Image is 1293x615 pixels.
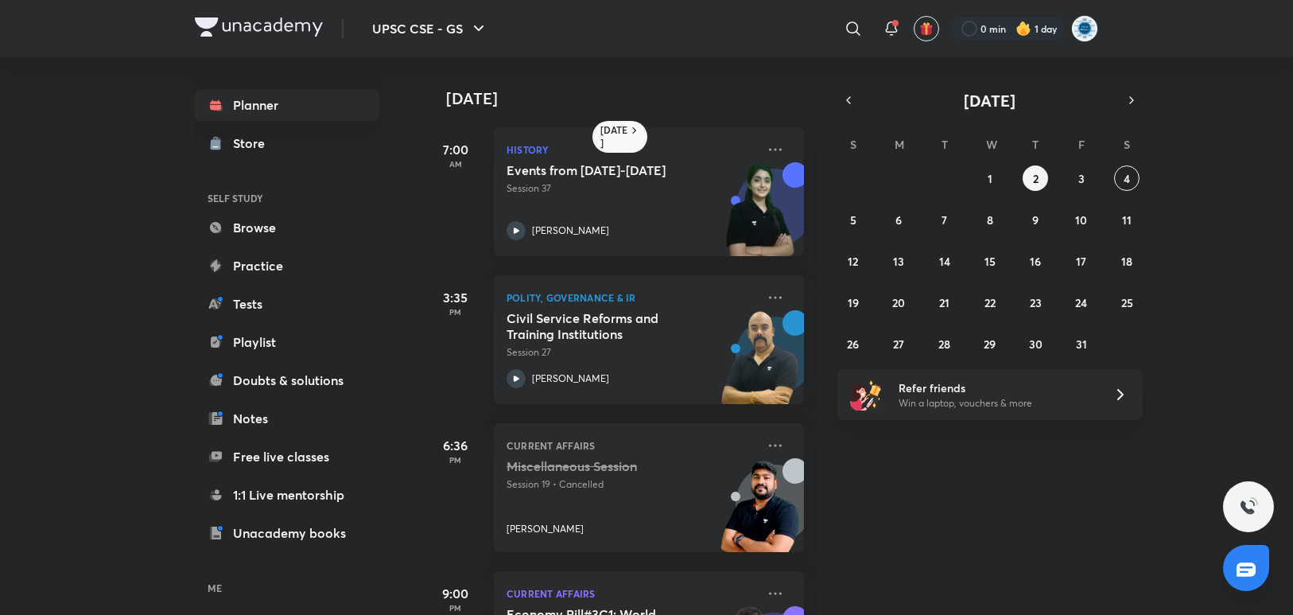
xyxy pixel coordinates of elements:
[841,331,866,356] button: October 26, 2025
[841,207,866,232] button: October 5, 2025
[424,159,487,169] p: AM
[977,290,1003,315] button: October 22, 2025
[1032,212,1039,228] abbr: October 9, 2025
[532,224,609,238] p: [PERSON_NAME]
[1023,207,1048,232] button: October 9, 2025
[1069,248,1094,274] button: October 17, 2025
[932,248,957,274] button: October 14, 2025
[507,140,756,159] p: History
[984,295,996,310] abbr: October 22, 2025
[363,13,498,45] button: UPSC CSE - GS
[1076,337,1087,352] abbr: October 31, 2025
[507,458,705,474] h5: Miscellaneous Session
[507,345,756,360] p: Session 27
[932,331,957,356] button: October 28, 2025
[1121,295,1133,310] abbr: October 25, 2025
[507,162,705,178] h5: Events from 1939-1942
[899,380,1094,396] h6: Refer friends
[850,137,856,152] abbr: Sunday
[939,295,949,310] abbr: October 21, 2025
[507,584,756,603] p: Current Affairs
[424,288,487,307] h5: 3:35
[532,372,609,386] p: [PERSON_NAME]
[938,337,950,352] abbr: October 28, 2025
[1033,171,1039,186] abbr: October 2, 2025
[850,212,856,228] abbr: October 5, 2025
[507,310,705,342] h5: Civil Service Reforms and Training Institutions
[1023,165,1048,191] button: October 2, 2025
[1121,254,1132,269] abbr: October 18, 2025
[195,18,323,41] a: Company Logo
[195,364,379,396] a: Doubts & solutions
[1023,331,1048,356] button: October 30, 2025
[507,181,756,196] p: Session 37
[942,137,948,152] abbr: Tuesday
[892,295,905,310] abbr: October 20, 2025
[977,331,1003,356] button: October 29, 2025
[841,248,866,274] button: October 12, 2025
[1069,207,1094,232] button: October 10, 2025
[977,165,1003,191] button: October 1, 2025
[195,574,379,601] h6: ME
[986,137,997,152] abbr: Wednesday
[919,21,934,36] img: avatar
[895,137,904,152] abbr: Monday
[1023,290,1048,315] button: October 23, 2025
[895,212,902,228] abbr: October 6, 2025
[914,16,939,41] button: avatar
[932,290,957,315] button: October 21, 2025
[1029,337,1043,352] abbr: October 30, 2025
[850,379,882,411] img: referral
[886,331,911,356] button: October 27, 2025
[988,171,992,186] abbr: October 1, 2025
[1071,15,1098,42] img: supriya Clinical research
[886,248,911,274] button: October 13, 2025
[886,207,911,232] button: October 6, 2025
[507,436,756,455] p: Current Affairs
[1114,207,1140,232] button: October 11, 2025
[195,288,379,320] a: Tests
[195,212,379,243] a: Browse
[716,310,804,420] img: unacademy
[1114,248,1140,274] button: October 18, 2025
[942,212,947,228] abbr: October 7, 2025
[195,517,379,549] a: Unacademy books
[848,295,859,310] abbr: October 19, 2025
[860,89,1120,111] button: [DATE]
[977,207,1003,232] button: October 8, 2025
[965,90,1016,111] span: [DATE]
[939,254,950,269] abbr: October 14, 2025
[424,455,487,465] p: PM
[1030,254,1041,269] abbr: October 16, 2025
[446,89,820,108] h4: [DATE]
[899,396,1094,411] p: Win a laptop, vouchers & more
[1076,254,1086,269] abbr: October 17, 2025
[1069,290,1094,315] button: October 24, 2025
[1239,497,1258,516] img: ttu
[893,337,904,352] abbr: October 27, 2025
[195,250,379,282] a: Practice
[424,436,487,455] h5: 6:36
[195,479,379,511] a: 1:1 Live mentorship
[1124,137,1130,152] abbr: Saturday
[716,458,804,568] img: unacademy
[1069,331,1094,356] button: October 31, 2025
[507,522,584,536] p: [PERSON_NAME]
[841,290,866,315] button: October 19, 2025
[424,603,487,613] p: PM
[1114,290,1140,315] button: October 25, 2025
[984,337,996,352] abbr: October 29, 2025
[932,207,957,232] button: October 7, 2025
[1114,165,1140,191] button: October 4, 2025
[984,254,996,269] abbr: October 15, 2025
[1030,295,1042,310] abbr: October 23, 2025
[195,403,379,434] a: Notes
[195,18,323,37] img: Company Logo
[1069,165,1094,191] button: October 3, 2025
[195,127,379,159] a: Store
[716,162,804,272] img: unacademy
[1124,171,1130,186] abbr: October 4, 2025
[195,441,379,473] a: Free live classes
[886,290,911,315] button: October 20, 2025
[195,89,379,121] a: Planner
